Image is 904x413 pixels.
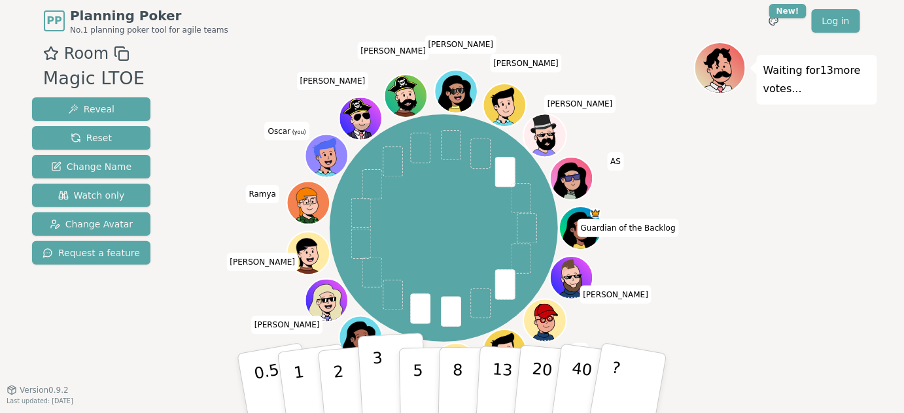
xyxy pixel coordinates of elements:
span: Planning Poker [70,7,228,25]
span: Click to change your name [297,72,369,90]
span: Click to change your name [607,152,624,171]
span: Click to change your name [544,95,616,113]
button: Click to change your avatar [307,136,347,176]
span: Guardian of the Backlog is the host [591,208,601,218]
span: Last updated: [DATE] [7,397,73,405]
button: Add as favourite [43,42,59,65]
span: (you) [290,129,306,135]
span: Click to change your name [572,343,588,361]
a: PPPlanning PokerNo.1 planning poker tool for agile teams [44,7,228,35]
button: Reveal [32,97,150,121]
button: Reset [32,126,150,150]
button: Watch only [32,184,150,207]
span: PP [46,13,61,29]
a: Log in [812,9,860,33]
span: Click to change your name [246,185,280,203]
span: Click to change your name [251,316,323,334]
span: Click to change your name [490,54,562,73]
span: Click to change your name [578,219,679,237]
button: Change Avatar [32,212,150,236]
span: Click to change your name [357,42,429,60]
span: Request a feature [43,246,140,259]
span: Reveal [68,103,114,116]
span: Click to change your name [580,286,652,304]
span: Change Avatar [50,218,133,231]
button: New! [762,9,786,33]
span: Click to change your name [265,122,309,140]
p: Waiting for 13 more votes... [763,61,871,98]
button: Version0.9.2 [7,385,69,395]
div: New! [769,4,807,18]
div: Magic LTOE [43,65,145,92]
span: Click to change your name [227,253,299,271]
button: Change Name [32,155,150,178]
span: Change Name [51,160,131,173]
span: Version 0.9.2 [20,385,69,395]
span: Click to change your name [425,35,497,54]
button: Request a feature [32,241,150,265]
span: No.1 planning poker tool for agile teams [70,25,228,35]
span: Watch only [58,189,125,202]
span: Room [64,42,109,65]
span: Reset [71,131,112,144]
